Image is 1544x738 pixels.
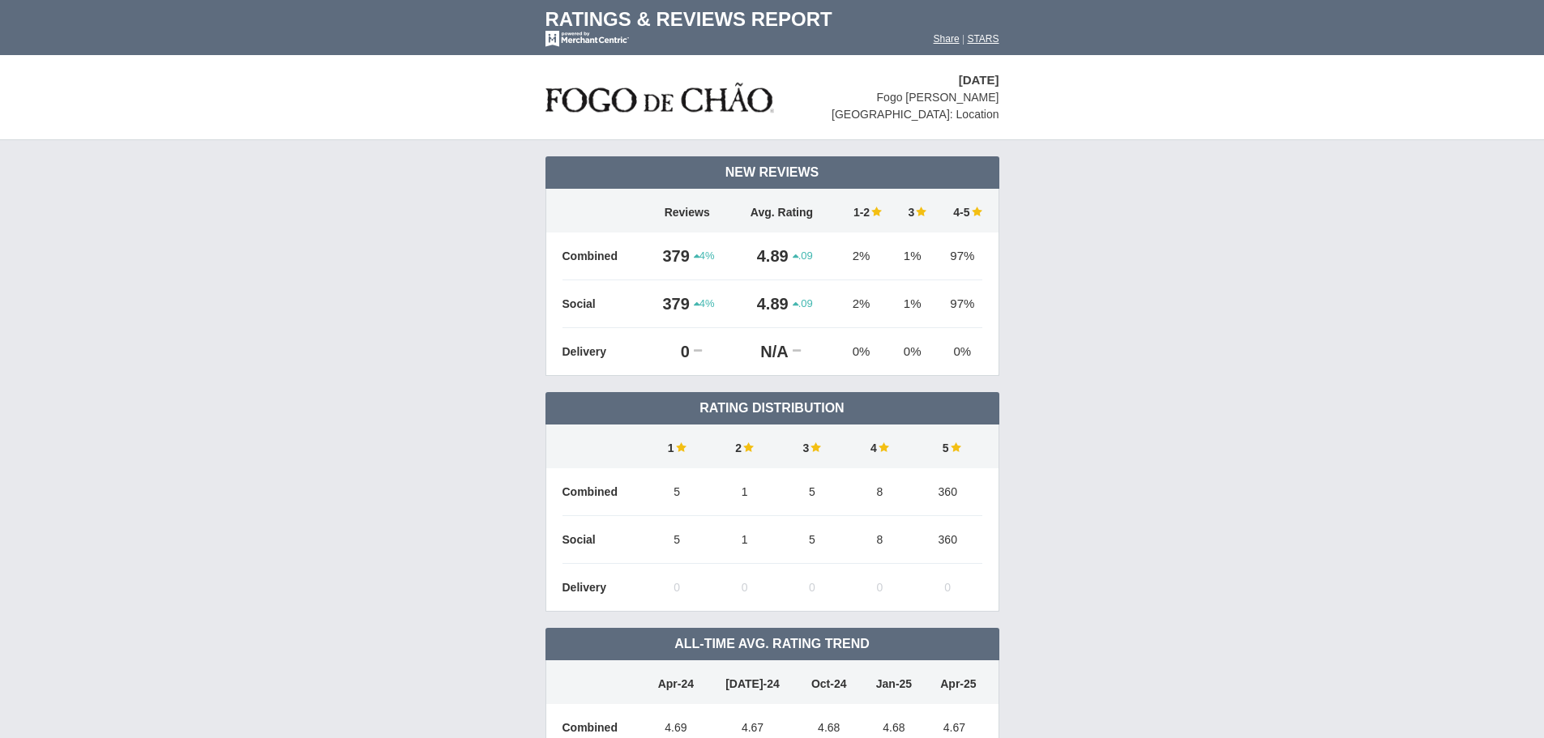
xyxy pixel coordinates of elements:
[708,660,797,704] td: [DATE]-24
[644,280,694,328] td: 379
[644,189,731,232] td: Reviews
[949,442,961,453] img: star-full-15.png
[694,249,715,263] span: 4%
[890,232,935,280] td: 1%
[846,424,913,468] td: 4
[644,468,711,516] td: 5
[778,468,845,516] td: 5
[809,442,821,453] img: star-full-15.png
[731,280,793,328] td: 4.89
[694,296,715,311] span: 4%
[846,468,913,516] td: 8
[913,516,982,564] td: 360
[545,392,999,424] td: Rating Distribution
[644,232,694,280] td: 379
[731,189,832,232] td: Avg. Rating
[711,424,778,468] td: 2
[944,581,951,594] span: 0
[870,206,882,217] img: star-full-15.png
[967,33,999,45] a: STARS
[832,328,890,376] td: 0%
[778,516,845,564] td: 5
[644,660,709,704] td: Apr-24
[970,206,982,217] img: star-full-15.png
[935,328,982,376] td: 0%
[644,328,694,376] td: 0
[674,442,686,453] img: star-full-15.png
[562,328,644,376] td: Delivery
[731,328,793,376] td: N/A
[644,516,711,564] td: 5
[545,628,999,660] td: All-Time Avg. Rating Trend
[562,468,644,516] td: Combined
[914,206,926,217] img: star-full-15.png
[797,660,862,704] td: Oct-24
[778,424,845,468] td: 3
[711,468,778,516] td: 1
[731,232,793,280] td: 4.89
[832,232,890,280] td: 2%
[862,660,927,704] td: Jan-25
[793,296,813,311] span: .09
[644,424,711,468] td: 1
[959,73,999,87] span: [DATE]
[674,581,680,594] span: 0
[742,581,748,594] span: 0
[545,79,774,117] img: stars-fogo-de-chao-logo-50.png
[793,249,813,263] span: .09
[545,156,999,189] td: New Reviews
[832,280,890,328] td: 2%
[832,189,890,232] td: 1-2
[934,33,960,45] a: Share
[926,660,982,704] td: Apr-25
[562,280,644,328] td: Social
[890,189,935,232] td: 3
[935,189,982,232] td: 4-5
[809,581,815,594] span: 0
[562,516,644,564] td: Social
[935,232,982,280] td: 97%
[890,328,935,376] td: 0%
[562,564,644,612] td: Delivery
[962,33,964,45] span: |
[876,581,883,594] span: 0
[913,468,982,516] td: 360
[832,91,999,121] span: Fogo [PERSON_NAME][GEOGRAPHIC_DATA]: Location
[890,280,935,328] td: 1%
[913,424,982,468] td: 5
[562,232,644,280] td: Combined
[935,280,982,328] td: 97%
[877,442,889,453] img: star-full-15.png
[742,442,754,453] img: star-full-15.png
[711,516,778,564] td: 1
[545,31,629,47] img: mc-powered-by-logo-white-103.png
[846,516,913,564] td: 8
